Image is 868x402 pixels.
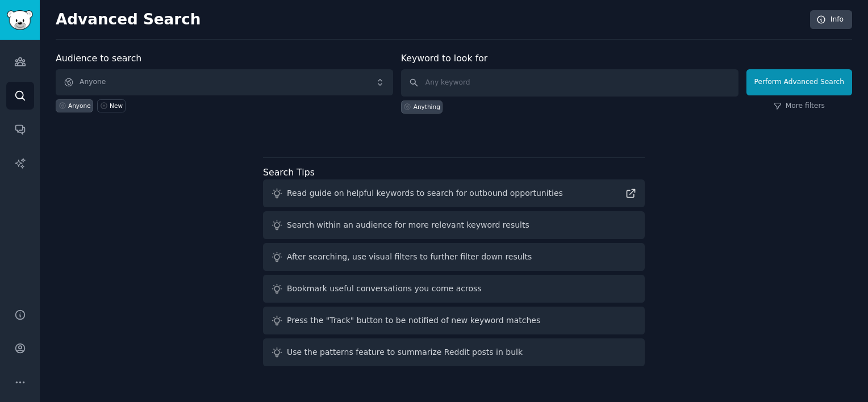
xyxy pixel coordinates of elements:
div: Read guide on helpful keywords to search for outbound opportunities [287,187,563,199]
div: After searching, use visual filters to further filter down results [287,251,532,263]
button: Anyone [56,69,393,95]
a: New [97,99,125,112]
label: Keyword to look for [401,53,488,64]
a: More filters [774,101,825,111]
input: Any keyword [401,69,738,97]
img: GummySearch logo [7,10,33,30]
div: New [110,102,123,110]
div: Bookmark useful conversations you come across [287,283,482,295]
div: Use the patterns feature to summarize Reddit posts in bulk [287,346,523,358]
div: Search within an audience for more relevant keyword results [287,219,529,231]
label: Search Tips [263,167,315,178]
a: Info [810,10,852,30]
button: Perform Advanced Search [746,69,852,95]
div: Press the "Track" button to be notified of new keyword matches [287,315,540,326]
label: Audience to search [56,53,141,64]
div: Anyone [68,102,91,110]
div: Anything [414,103,440,111]
h2: Advanced Search [56,11,804,29]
